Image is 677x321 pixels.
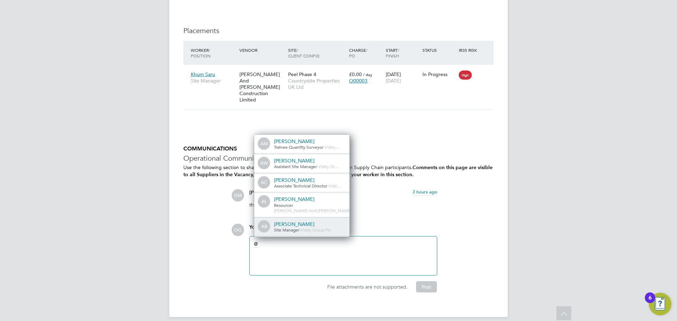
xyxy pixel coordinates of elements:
div: [PERSON_NAME] [274,196,344,202]
div: say: [249,224,437,236]
span: [PERSON_NAME] [249,190,290,196]
h3: Operational Communications [183,154,494,163]
span: High [459,70,472,80]
span: - [299,227,301,233]
h5: COMMUNICATIONS [183,145,494,153]
span: DM [232,189,244,202]
span: / Position [191,47,211,58]
span: / day [363,72,372,77]
div: Worker [189,44,238,62]
div: Charge [347,44,384,62]
b: Comments on this page are visible to all Suppliers in the Vacancy, do not share personal informat... [183,165,493,177]
span: - [293,202,294,208]
button: Open Resource Center, 6 new notifications [649,293,671,315]
div: Status [421,44,457,56]
span: Vistry Group Plc [301,227,331,233]
a: Khum SaruSite Manager[PERSON_NAME] And [PERSON_NAME] Construction LimitedPeel Phase 4Countryside ... [189,67,494,73]
span: AW [258,158,270,169]
div: [PERSON_NAME] [274,177,344,183]
span: [PERSON_NAME] And [PERSON_NAME] C… [274,208,360,213]
button: Post [416,281,437,292]
span: Site Manager [191,78,236,84]
div: Start [384,44,421,62]
span: AB [258,221,270,232]
span: Site Manager [274,227,299,233]
div: [DATE] [384,68,421,87]
span: - [323,144,325,150]
span: Associate Technical Director [274,183,327,189]
span: Trainee Quantity Surveyor [274,144,323,150]
div: Vendor [238,44,286,56]
span: / PO [349,47,367,58]
span: OG [232,224,244,236]
p: the rate needs to be added [249,202,437,208]
div: 6 [648,298,652,307]
span: - [317,163,318,169]
span: Resourcer [274,202,293,208]
div: Site [286,44,347,62]
div: [PERSON_NAME] [274,138,344,144]
div: [PERSON_NAME] [274,221,344,227]
h3: Placements [183,26,494,35]
span: AC [258,177,270,188]
div: [PERSON_NAME] And [PERSON_NAME] Construction Limited [238,68,286,107]
span: You [249,224,258,230]
span: / Finish [386,47,399,58]
div: [PERSON_NAME] [274,158,344,164]
span: File attachments are not supported. [327,284,408,290]
div: In Progress [422,71,456,78]
span: AL [258,196,270,207]
span: Khum Saru [191,71,215,78]
span: / Client Config [288,47,319,58]
span: 3 hours ago [412,189,437,195]
p: Use the following section to share any operational communications between Supply Chain participants. [183,164,494,178]
span: Countryside Properties UK Ltd [288,78,346,90]
span: [DATE] [386,78,401,84]
span: Assistant Site Manager [274,163,317,169]
span: Vistr… [329,183,341,189]
span: Peel Phase 4 [288,71,316,78]
span: Vistry Gr… [318,163,339,169]
span: £0.00 [349,71,362,78]
span: O00003 [349,78,367,84]
span: - [327,183,329,189]
div: IR35 Risk [457,44,481,56]
span: Vistry… [325,144,340,150]
span: AM [258,138,270,149]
